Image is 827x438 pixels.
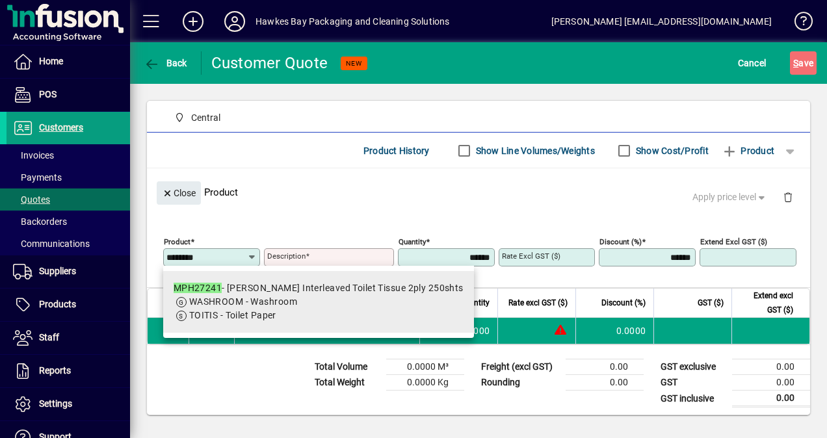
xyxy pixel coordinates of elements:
[39,299,76,309] span: Products
[308,359,386,375] td: Total Volume
[7,79,130,111] a: POS
[460,296,490,310] span: Quantity
[7,45,130,78] a: Home
[130,51,202,75] app-page-header-button: Back
[39,122,83,133] span: Customers
[7,211,130,233] a: Backorders
[732,359,810,375] td: 0.00
[502,251,560,261] mat-label: Rate excl GST ($)
[214,10,256,33] button: Profile
[358,139,435,162] button: Product History
[700,237,767,246] mat-label: Extend excl GST ($)
[475,375,566,391] td: Rounding
[191,111,220,125] span: Central
[7,388,130,420] a: Settings
[164,237,190,246] mat-label: Product
[575,318,653,344] td: 0.0000
[189,310,276,320] span: TOITIS - Toilet Paper
[39,398,72,409] span: Settings
[772,181,804,213] button: Delete
[687,186,773,209] button: Apply price level
[163,271,474,333] mat-option: MPH27241 - Matthews Interleaved Toilet Tissue 2ply 250shts
[169,110,226,126] span: Central
[13,238,90,249] span: Communications
[785,3,811,45] a: Knowledge Base
[790,51,817,75] button: Save
[7,355,130,387] a: Reports
[147,168,810,216] div: Product
[346,59,362,68] span: NEW
[793,53,813,73] span: ave
[633,144,709,157] label: Show Cost/Profit
[654,359,732,375] td: GST exclusive
[793,58,798,68] span: S
[566,375,644,391] td: 0.00
[473,144,595,157] label: Show Line Volumes/Weights
[7,166,130,188] a: Payments
[7,255,130,288] a: Suppliers
[399,237,426,246] mat-label: Quantity
[39,266,76,276] span: Suppliers
[475,359,566,375] td: Freight (excl GST)
[13,172,62,183] span: Payments
[698,296,724,310] span: GST ($)
[162,183,196,204] span: Close
[189,296,297,307] span: WASHROOM - Washroom
[735,51,770,75] button: Cancel
[39,89,57,99] span: POS
[738,53,767,73] span: Cancel
[460,324,490,337] span: 1.0000
[386,359,464,375] td: 0.0000 M³
[13,194,50,205] span: Quotes
[654,375,732,391] td: GST
[599,237,642,246] mat-label: Discount (%)
[256,11,450,32] div: Hawkes Bay Packaging and Cleaning Solutions
[13,216,67,227] span: Backorders
[7,233,130,255] a: Communications
[13,150,54,161] span: Invoices
[39,56,63,66] span: Home
[172,10,214,33] button: Add
[153,187,204,198] app-page-header-button: Close
[363,140,430,161] span: Product History
[732,375,810,391] td: 0.00
[39,332,59,342] span: Staff
[740,289,793,317] span: Extend excl GST ($)
[566,359,644,375] td: 0.00
[772,191,804,203] app-page-header-button: Delete
[654,391,732,407] td: GST inclusive
[157,181,201,205] button: Close
[7,188,130,211] a: Quotes
[7,322,130,354] a: Staff
[7,289,130,321] a: Products
[692,190,768,204] span: Apply price level
[551,11,772,32] div: [PERSON_NAME] [EMAIL_ADDRESS][DOMAIN_NAME]
[267,251,306,261] mat-label: Description
[211,53,328,73] div: Customer Quote
[39,365,71,376] span: Reports
[732,391,810,407] td: 0.00
[508,296,568,310] span: Rate excl GST ($)
[7,144,130,166] a: Invoices
[144,58,187,68] span: Back
[140,51,190,75] button: Back
[386,375,464,391] td: 0.0000 Kg
[601,296,646,310] span: Discount (%)
[174,283,222,293] em: MPH27241
[308,375,386,391] td: Total Weight
[174,281,464,295] div: - [PERSON_NAME] Interleaved Toilet Tissue 2ply 250shts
